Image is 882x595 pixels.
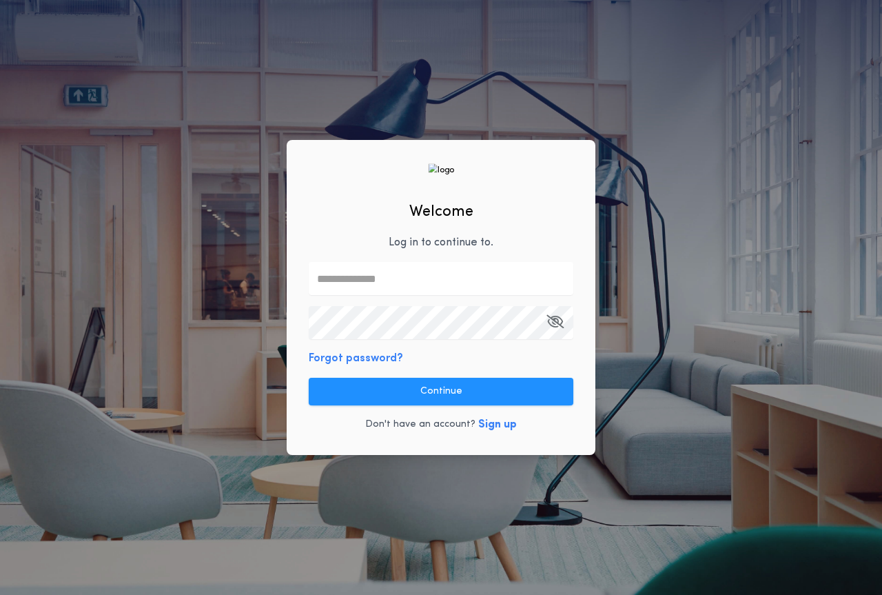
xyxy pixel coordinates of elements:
[428,163,454,177] img: logo
[478,416,517,433] button: Sign up
[309,350,403,367] button: Forgot password?
[389,234,493,251] p: Log in to continue to .
[365,418,475,432] p: Don't have an account?
[409,201,473,223] h2: Welcome
[309,378,573,405] button: Continue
